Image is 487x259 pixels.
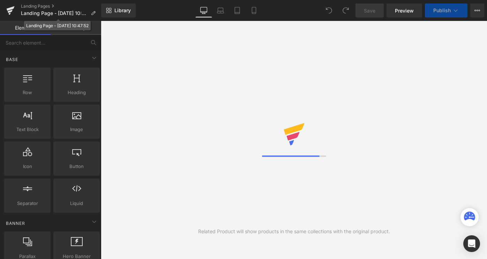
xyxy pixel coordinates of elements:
[101,3,136,17] a: New Library
[395,7,414,14] span: Preview
[21,10,88,16] span: Landing Page - [DATE] 10:47:52
[339,3,353,17] button: Redo
[21,3,101,9] a: Landing Pages
[55,89,98,96] span: Heading
[195,3,212,17] a: Desktop
[55,126,98,133] span: Image
[6,126,48,133] span: Text Block
[55,200,98,207] span: Liquid
[433,8,451,13] span: Publish
[6,89,48,96] span: Row
[198,228,390,235] div: Related Product will show products in the same collections with the original product.
[6,200,48,207] span: Separator
[6,163,48,170] span: Icon
[26,22,89,29] div: Landing Page - [DATE] 10:47:52
[463,235,480,252] div: Open Intercom Messenger
[229,3,246,17] a: Tablet
[425,3,467,17] button: Publish
[322,3,336,17] button: Undo
[387,3,422,17] a: Preview
[5,56,19,63] span: Base
[246,3,262,17] a: Mobile
[114,7,131,14] span: Library
[470,3,484,17] button: More
[55,163,98,170] span: Button
[364,7,375,14] span: Save
[5,220,26,227] span: Banner
[212,3,229,17] a: Laptop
